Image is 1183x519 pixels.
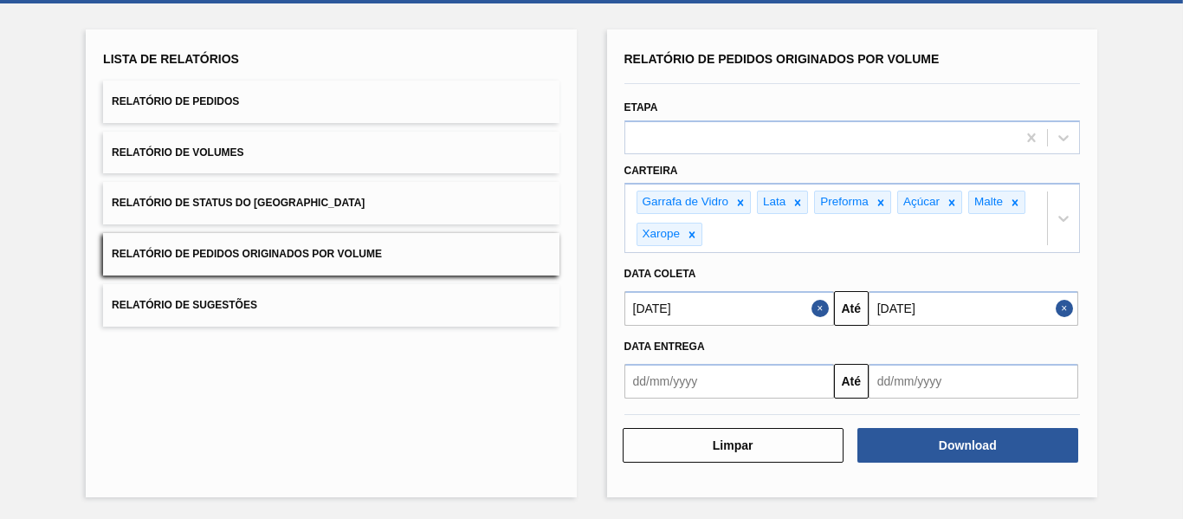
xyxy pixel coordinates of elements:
[969,191,1005,213] div: Malte
[624,52,940,66] span: Relatório de Pedidos Originados por Volume
[869,291,1078,326] input: dd/mm/yyyy
[103,182,559,224] button: Relatório de Status do [GEOGRAPHIC_DATA]
[834,364,869,399] button: Até
[112,248,382,260] span: Relatório de Pedidos Originados por Volume
[624,268,696,280] span: Data coleta
[1056,291,1078,326] button: Close
[637,191,732,213] div: Garrafa de Vidro
[103,81,559,123] button: Relatório de Pedidos
[112,299,257,311] span: Relatório de Sugestões
[103,132,559,174] button: Relatório de Volumes
[112,197,365,209] span: Relatório de Status do [GEOGRAPHIC_DATA]
[869,364,1078,399] input: dd/mm/yyyy
[103,284,559,327] button: Relatório de Sugestões
[624,101,658,114] label: Etapa
[898,191,942,213] div: Açúcar
[637,224,683,245] div: Xarope
[623,428,844,463] button: Limpar
[624,165,678,177] label: Carteira
[103,233,559,276] button: Relatório de Pedidos Originados por Volume
[624,291,834,326] input: dd/mm/yyyy
[624,364,834,399] input: dd/mm/yyyy
[834,291,869,326] button: Até
[103,52,239,66] span: Lista de Relatórios
[112,146,243,159] span: Relatório de Volumes
[857,428,1078,463] button: Download
[624,341,705,353] span: Data Entrega
[758,191,788,213] div: Lata
[112,95,239,107] span: Relatório de Pedidos
[811,291,834,326] button: Close
[815,191,871,213] div: Preforma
